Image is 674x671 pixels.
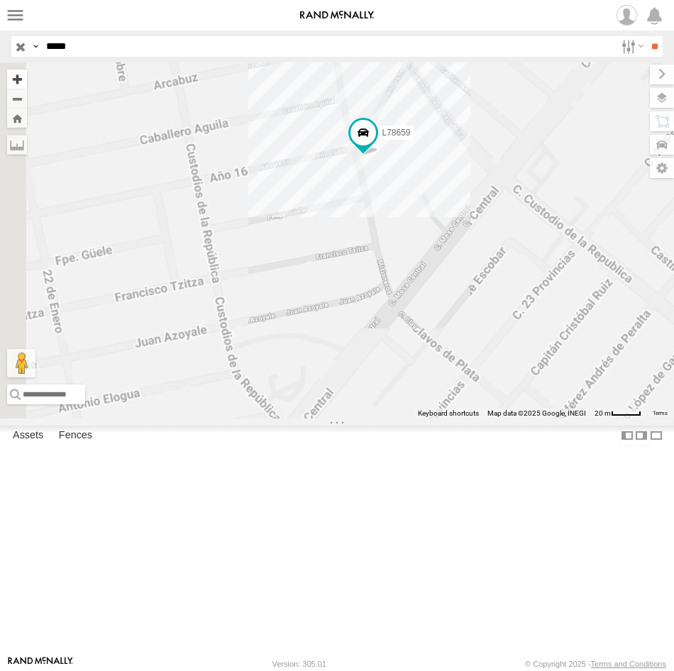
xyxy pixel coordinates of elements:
a: Terms and Conditions [591,660,666,668]
a: Visit our Website [8,657,73,671]
div: © Copyright 2025 - [525,660,666,668]
button: Zoom out [7,89,27,109]
label: Search Filter Options [616,36,646,57]
button: Zoom in [7,70,27,89]
label: Measure [7,135,27,155]
label: Map Settings [650,158,674,178]
button: Map Scale: 20 m per 39 pixels [590,409,646,418]
img: rand-logo.svg [300,11,374,21]
label: Dock Summary Table to the Left [620,426,634,446]
label: Search Query [30,36,41,57]
span: Map data ©2025 Google, INEGI [487,409,586,417]
a: Terms [653,410,668,416]
button: Drag Pegman onto the map to open Street View [7,349,35,377]
button: Keyboard shortcuts [418,409,479,418]
label: Assets [6,426,50,446]
span: L78659 [382,128,410,138]
span: 20 m [595,409,611,417]
label: Dock Summary Table to the Right [634,426,648,446]
label: Fences [52,426,99,446]
button: Zoom Home [7,109,27,128]
div: Version: 305.01 [272,660,326,668]
label: Hide Summary Table [649,426,663,446]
